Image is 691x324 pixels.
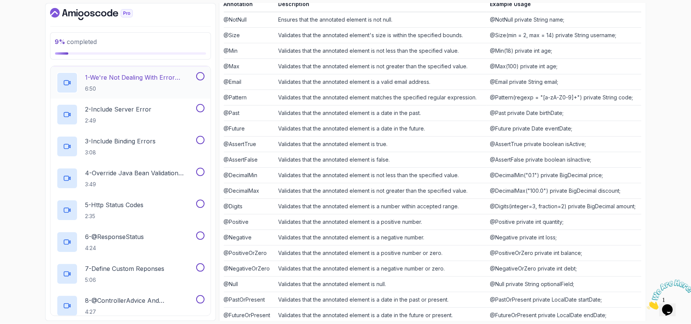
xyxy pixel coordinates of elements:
td: @Max [224,58,275,74]
img: Chat attention grabber [3,3,50,33]
td: Validates that the annotated element is a positive number. [275,214,487,230]
p: 1 - We're Not Dealing With Error Properply [85,73,195,82]
button: 7-Define Custom Reponses5:06 [57,263,205,285]
td: @Pattern(regexp = "[a-zA-Z0-9]+") private String code; [487,90,641,105]
td: @Future private Date eventDate; [487,121,641,136]
p: 3:49 [85,181,195,188]
td: @DecimalMax [224,183,275,198]
iframe: chat widget [644,277,691,313]
td: Validates that the annotated element is not less than the specified value. [275,167,487,183]
p: 2 - Include Server Error [85,105,152,114]
td: @PositiveOrZero [224,245,275,261]
td: @Past [224,105,275,121]
p: 4:24 [85,244,144,252]
td: Validates that the annotated element is a positive number or zero. [275,245,487,261]
span: completed [55,38,97,46]
td: @Negative private int loss; [487,230,641,245]
td: @DecimalMin [224,167,275,183]
p: 3:08 [85,149,156,156]
td: @FutureOrPresent [224,307,275,323]
button: 8-@ControllerAdvice And @ExceptionHandler4:27 [57,295,205,316]
td: Validates that the annotated element is a negative number. [275,230,487,245]
td: Validates that the annotated element is a negative number or zero. [275,261,487,276]
td: @Max(100) private int age; [487,58,641,74]
td: @PastOrPresent private LocalDate startDate; [487,292,641,307]
td: @PositiveOrZero private int balance; [487,245,641,261]
td: @NegativeOrZero [224,261,275,276]
span: 1 [3,3,6,9]
td: @Size(min = 2, max = 14) private String username; [487,27,641,43]
td: @PastOrPresent [224,292,275,307]
td: Validates that the annotated element is not greater than the specified value. [275,58,487,74]
button: 1-We're Not Dealing With Error Properply6:50 [57,72,205,93]
a: Dashboard [50,8,150,20]
td: Validates that the annotated element is a number within accepted range. [275,198,487,214]
p: 5 - Http Status Codes [85,200,144,209]
button: 5-Http Status Codes2:35 [57,200,205,221]
td: Validates that the annotated element is null. [275,276,487,292]
button: 6-@ResponseStatus4:24 [57,231,205,253]
td: @FutureOrPresent private LocalDate endDate; [487,307,641,323]
td: Validates that the annotated element is true. [275,136,487,152]
td: @Email private String email; [487,74,641,90]
td: @Positive [224,214,275,230]
p: 2:35 [85,212,144,220]
td: Validates that the annotated element is a date in the future. [275,121,487,136]
span: 9 % [55,38,66,46]
p: 7 - Define Custom Reponses [85,264,165,273]
td: Ensures that the annotated element is not null. [275,12,487,27]
td: @Negative [224,230,275,245]
td: Validates that the annotated element matches the specified regular expression. [275,90,487,105]
p: 6:50 [85,85,195,93]
td: @DecimalMin("0.1") private BigDecimal price; [487,167,641,183]
button: 2-Include Server Error2:49 [57,104,205,125]
td: Validates that the annotated element's size is within the specified bounds. [275,27,487,43]
td: @Null [224,276,275,292]
td: Validates that the annotated element is not greater than the specified value. [275,183,487,198]
p: 6 - @ResponseStatus [85,232,144,241]
td: Validates that the annotated element is a date in the past. [275,105,487,121]
td: @AssertFalse private boolean isInactive; [487,152,641,167]
td: Validates that the annotated element is not less than the specified value. [275,43,487,58]
td: @NotNull [224,12,275,27]
td: @DecimalMax("100.0") private BigDecimal discount; [487,183,641,198]
p: 3 - Include Binding Errors [85,137,156,146]
td: @AssertFalse [224,152,275,167]
td: Validates that the annotated element is a date in the future or present. [275,307,487,323]
td: @Future [224,121,275,136]
td: @Pattern [224,90,275,105]
td: @Digits(integer=3, fraction=2) private BigDecimal amount; [487,198,641,214]
button: 3-Include Binding Errors3:08 [57,136,205,157]
p: 8 - @ControllerAdvice And @ExceptionHandler [85,296,195,305]
td: @NegativeOrZero private int debt; [487,261,641,276]
td: @AssertTrue private boolean isActive; [487,136,641,152]
td: @Null private String optionalField; [487,276,641,292]
td: @Size [224,27,275,43]
td: Validates that the annotated element is a valid email address. [275,74,487,90]
td: @Min(18) private int age; [487,43,641,58]
td: @Digits [224,198,275,214]
td: @Email [224,74,275,90]
td: @Positive private int quantity; [487,214,641,230]
td: @Min [224,43,275,58]
td: Validates that the annotated element is false. [275,152,487,167]
td: @Past private Date birthDate; [487,105,641,121]
p: 4:27 [85,308,195,316]
p: 5:06 [85,276,165,284]
button: 4-Override Java Bean Validation Messages3:49 [57,168,205,189]
td: Validates that the annotated element is a date in the past or present. [275,292,487,307]
td: @NotNull private String name; [487,12,641,27]
p: 4 - Override Java Bean Validation Messages [85,168,195,178]
td: @AssertTrue [224,136,275,152]
p: 2:49 [85,117,152,124]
